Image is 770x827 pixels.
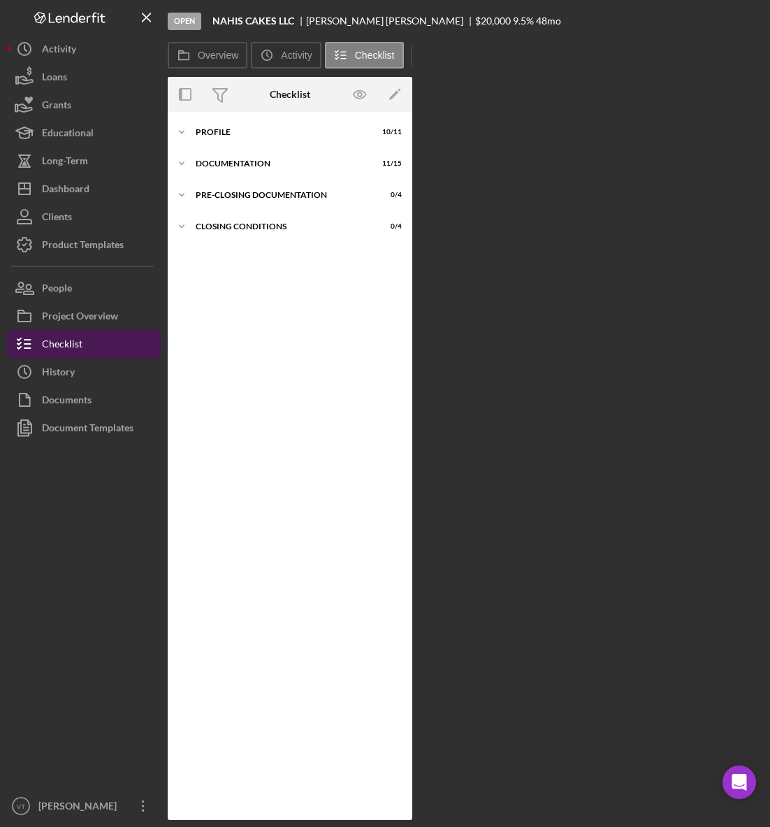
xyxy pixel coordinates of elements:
[7,119,161,147] button: Educational
[7,274,161,302] button: People
[281,50,312,61] label: Activity
[513,15,534,27] div: 9.5 %
[42,119,94,150] div: Educational
[7,63,161,91] button: Loans
[42,302,118,333] div: Project Overview
[196,128,367,136] div: Profile
[7,203,161,231] button: Clients
[7,792,161,820] button: VT[PERSON_NAME]
[42,274,72,305] div: People
[325,42,404,69] button: Checklist
[35,792,126,824] div: [PERSON_NAME]
[475,15,511,27] span: $20,000
[42,231,124,262] div: Product Templates
[7,175,161,203] button: Dashboard
[7,358,161,386] button: History
[42,414,133,445] div: Document Templates
[196,222,367,231] div: Closing Conditions
[536,15,561,27] div: 48 mo
[377,159,402,168] div: 11 / 15
[42,147,88,178] div: Long-Term
[355,50,395,61] label: Checklist
[7,414,161,442] button: Document Templates
[377,222,402,231] div: 0 / 4
[42,330,82,361] div: Checklist
[212,15,294,27] b: NAHIS CAKES LLC
[722,765,756,799] div: Open Intercom Messenger
[198,50,238,61] label: Overview
[7,91,161,119] button: Grants
[270,89,310,100] div: Checklist
[42,35,76,66] div: Activity
[7,302,161,330] button: Project Overview
[7,35,161,63] button: Activity
[17,803,25,810] text: VT
[7,231,161,259] button: Product Templates
[196,191,367,199] div: Pre-Closing Documentation
[42,91,71,122] div: Grants
[42,358,75,389] div: History
[377,191,402,199] div: 0 / 4
[42,175,89,206] div: Dashboard
[377,128,402,136] div: 10 / 11
[42,203,72,234] div: Clients
[42,63,67,94] div: Loans
[7,147,161,175] button: Long-Term
[168,42,247,69] button: Overview
[42,386,92,417] div: Documents
[7,330,161,358] button: Checklist
[306,15,475,27] div: [PERSON_NAME] [PERSON_NAME]
[196,159,367,168] div: Documentation
[251,42,321,69] button: Activity
[168,13,201,30] div: Open
[7,386,161,414] button: Documents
